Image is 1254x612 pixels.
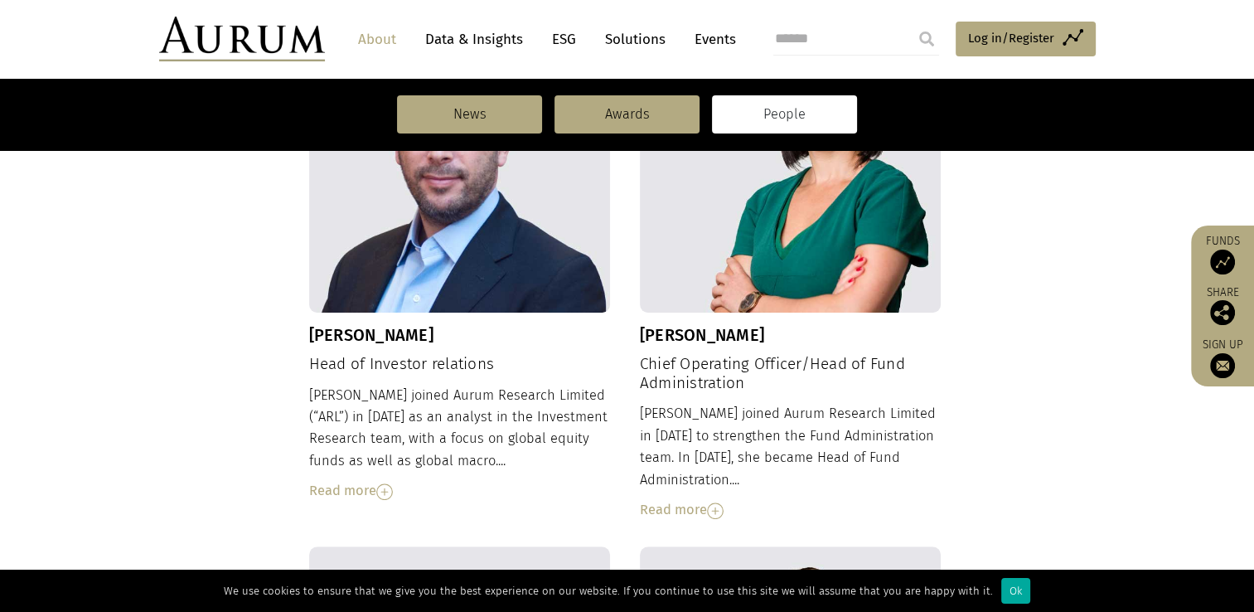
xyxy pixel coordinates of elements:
a: Events [686,24,736,55]
img: Sign up to our newsletter [1210,353,1235,378]
img: Read More [707,503,724,519]
a: Sign up [1199,338,1246,378]
h3: [PERSON_NAME] [309,325,611,345]
a: About [350,24,404,55]
a: Log in/Register [956,22,1096,56]
div: [PERSON_NAME] joined Aurum Research Limited in [DATE] to strengthen the Fund Administration team.... [640,403,942,521]
h4: Head of Investor relations [309,355,611,374]
h4: Chief Operating Officer/Head of Fund Administration [640,355,942,393]
a: People [712,95,857,134]
span: Log in/Register [968,28,1054,48]
div: Share [1199,287,1246,325]
img: Read More [376,483,393,500]
img: Aurum [159,17,325,61]
a: ESG [544,24,584,55]
div: Read more [640,499,942,521]
a: Solutions [597,24,674,55]
input: Submit [910,22,943,56]
a: Awards [554,95,700,134]
h3: [PERSON_NAME] [640,325,942,345]
a: Data & Insights [417,24,531,55]
a: Funds [1199,234,1246,274]
a: News [397,95,542,134]
img: Share this post [1210,300,1235,325]
div: Ok [1001,578,1030,604]
img: Access Funds [1210,250,1235,274]
div: Read more [309,480,611,502]
div: [PERSON_NAME] joined Aurum Research Limited (“ARL”) in [DATE] as an analyst in the Investment Res... [309,385,611,503]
